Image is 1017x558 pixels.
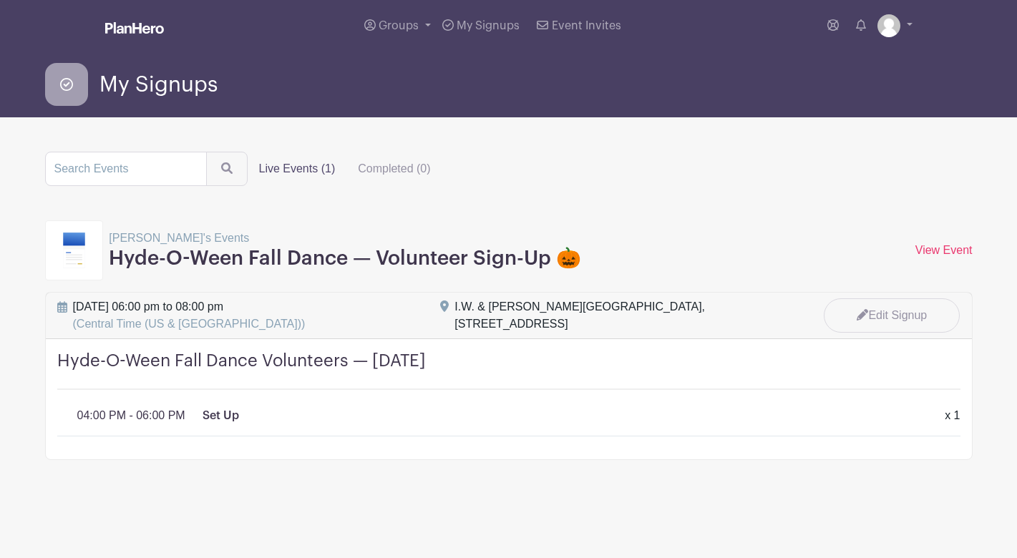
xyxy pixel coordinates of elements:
img: template9-63edcacfaf2fb6570c2d519c84fe92c0a60f82f14013cd3b098e25ecaaffc40c.svg [63,232,86,268]
h3: Hyde-O-Ween Fall Dance — Volunteer Sign-Up 🎃 [109,247,581,271]
span: Event Invites [552,20,621,31]
span: Groups [379,20,419,31]
p: 04:00 PM - 06:00 PM [77,407,185,424]
span: (Central Time (US & [GEOGRAPHIC_DATA])) [73,318,306,330]
span: My Signups [457,20,520,31]
label: Live Events (1) [248,155,347,183]
div: x 1 [936,407,968,424]
h4: Hyde-O-Ween Fall Dance Volunteers — [DATE] [57,351,960,390]
div: I.W. & [PERSON_NAME][GEOGRAPHIC_DATA], [STREET_ADDRESS] [454,298,795,333]
p: Set Up [203,407,239,424]
label: Completed (0) [346,155,442,183]
span: [DATE] 06:00 pm to 08:00 pm [73,298,306,333]
span: My Signups [99,73,218,97]
div: filters [248,155,442,183]
img: logo_white-6c42ec7e38ccf1d336a20a19083b03d10ae64f83f12c07503d8b9e83406b4c7d.svg [105,22,164,34]
a: View Event [915,244,973,256]
input: Search Events [45,152,207,186]
a: Edit Signup [824,298,960,333]
img: default-ce2991bfa6775e67f084385cd625a349d9dcbb7a52a09fb2fda1e96e2d18dcdb.png [877,14,900,37]
p: [PERSON_NAME]'s Events [109,230,581,247]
